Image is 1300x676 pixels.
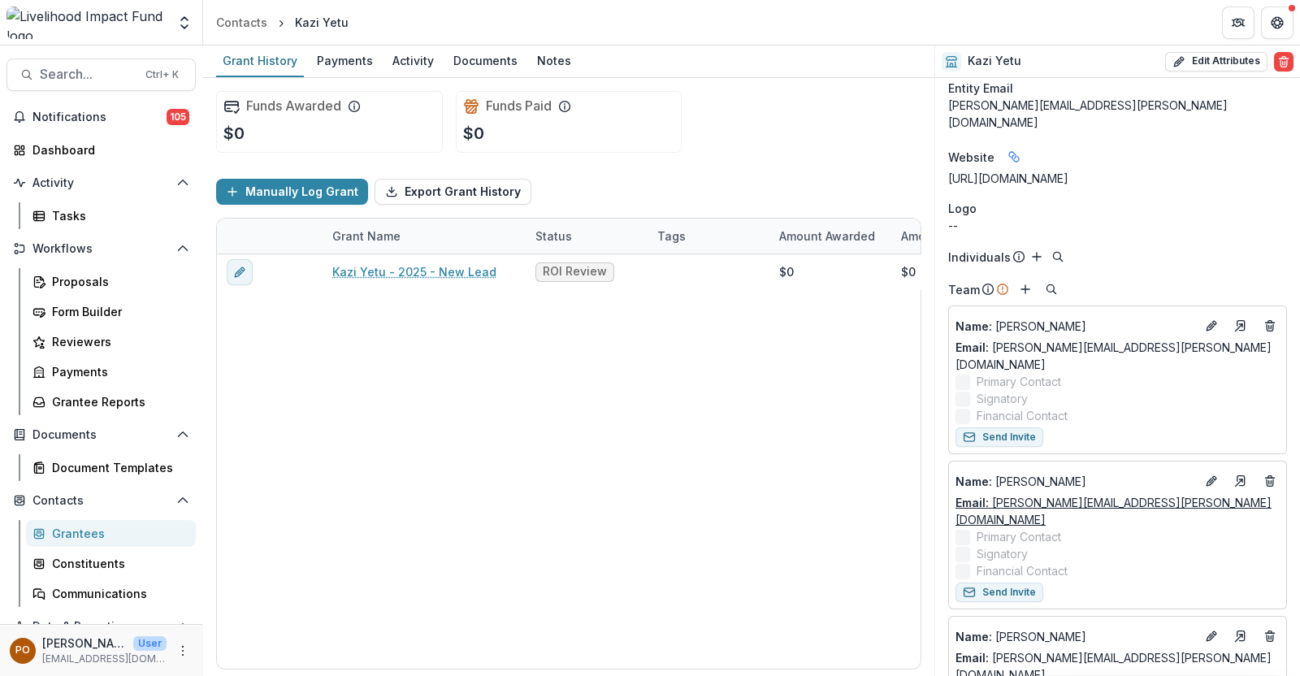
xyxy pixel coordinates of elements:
[901,263,916,280] div: $0
[1016,279,1035,299] button: Add
[1228,623,1254,649] a: Go to contact
[26,454,196,481] a: Document Templates
[648,219,769,253] div: Tags
[32,110,167,124] span: Notifications
[310,45,379,77] a: Payments
[1260,471,1280,491] button: Deletes
[26,268,196,295] a: Proposals
[779,263,794,280] div: $0
[32,428,170,442] span: Documents
[32,141,183,158] div: Dashboard
[52,393,183,410] div: Grantee Reports
[26,550,196,577] a: Constituents
[955,318,1195,335] p: [PERSON_NAME]
[1202,471,1221,491] button: Edit
[223,121,245,145] p: $0
[955,583,1043,602] button: Send Invite
[531,45,578,77] a: Notes
[26,358,196,385] a: Payments
[1202,626,1221,646] button: Edit
[6,136,196,163] a: Dashboard
[948,80,1013,97] span: Entity Email
[386,45,440,77] a: Activity
[955,651,989,665] span: Email:
[32,494,170,508] span: Contacts
[295,14,349,31] div: Kazi Yetu
[968,54,1021,68] h2: Kazi Yetu
[955,473,1195,490] a: Name: [PERSON_NAME]
[52,459,183,476] div: Document Templates
[216,49,304,72] div: Grant History
[948,281,980,298] p: Team
[1222,6,1254,39] button: Partners
[26,202,196,229] a: Tasks
[52,525,183,542] div: Grantees
[486,98,552,114] h2: Funds Paid
[977,390,1028,407] span: Signatory
[216,14,267,31] div: Contacts
[1165,52,1267,71] button: Edit Attributes
[977,562,1068,579] span: Financial Contact
[323,227,410,245] div: Grant Name
[526,219,648,253] div: Status
[543,265,607,279] span: ROI Review
[210,11,274,34] a: Contacts
[310,49,379,72] div: Payments
[1027,247,1046,266] button: Add
[463,121,484,145] p: $0
[447,45,524,77] a: Documents
[32,620,170,634] span: Data & Reporting
[948,149,994,166] span: Website
[26,328,196,355] a: Reviewers
[246,98,341,114] h2: Funds Awarded
[6,422,196,448] button: Open Documents
[173,6,196,39] button: Open entity switcher
[955,630,992,643] span: Name :
[955,474,992,488] span: Name :
[52,333,183,350] div: Reviewers
[955,318,1195,335] a: Name: [PERSON_NAME]
[977,545,1028,562] span: Signatory
[142,66,182,84] div: Ctrl + K
[901,227,973,245] p: Amount Paid
[948,200,977,217] span: Logo
[648,227,695,245] div: Tags
[955,628,1195,645] a: Name: [PERSON_NAME]
[52,555,183,572] div: Constituents
[216,179,368,205] button: Manually Log Grant
[52,303,183,320] div: Form Builder
[6,170,196,196] button: Open Activity
[1001,144,1027,170] button: Linked binding
[526,227,582,245] div: Status
[15,645,30,656] div: Peige Omondi
[173,641,193,661] button: More
[1260,626,1280,646] button: Deletes
[6,58,196,91] button: Search...
[447,49,524,72] div: Documents
[26,298,196,325] a: Form Builder
[977,407,1068,424] span: Financial Contact
[6,487,196,513] button: Open Contacts
[227,259,253,285] button: edit
[955,339,1280,373] a: Email: [PERSON_NAME][EMAIL_ADDRESS][PERSON_NAME][DOMAIN_NAME]
[210,11,355,34] nav: breadcrumb
[52,363,183,380] div: Payments
[32,176,170,190] span: Activity
[386,49,440,72] div: Activity
[323,219,526,253] div: Grant Name
[769,219,891,253] div: Amount Awarded
[26,520,196,547] a: Grantees
[955,340,989,354] span: Email:
[955,473,1195,490] p: [PERSON_NAME]
[1261,6,1293,39] button: Get Help
[133,636,167,651] p: User
[891,219,1013,253] div: Amount Paid
[955,494,1280,528] a: Email: [PERSON_NAME][EMAIL_ADDRESS][PERSON_NAME][DOMAIN_NAME]
[42,635,127,652] p: [PERSON_NAME]
[1042,279,1061,299] button: Search
[167,109,189,125] span: 105
[1228,313,1254,339] a: Go to contact
[1202,316,1221,336] button: Edit
[955,496,989,509] span: Email:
